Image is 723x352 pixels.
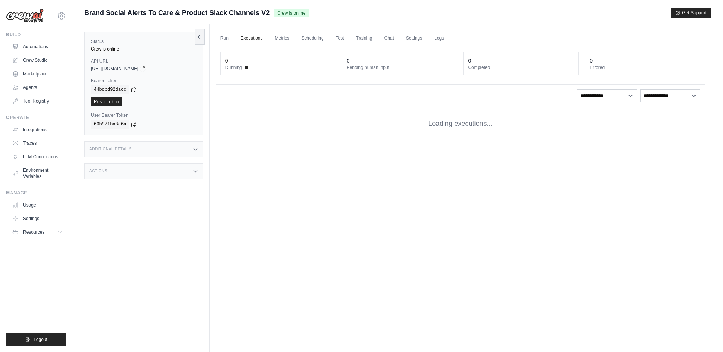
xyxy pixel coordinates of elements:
a: Traces [9,137,66,149]
button: Get Support [671,8,711,18]
code: 60b97fba8d6a [91,120,129,129]
dt: Completed [468,64,574,70]
a: Reset Token [91,97,122,106]
a: Training [352,31,377,46]
a: Usage [9,199,66,211]
div: Crew is online [91,46,197,52]
a: Marketplace [9,68,66,80]
a: Test [331,31,349,46]
button: Logout [6,333,66,346]
a: Executions [236,31,267,46]
dt: Pending human input [347,64,453,70]
a: Settings [401,31,427,46]
label: User Bearer Token [91,112,197,118]
h3: Additional Details [89,147,131,152]
a: Run [216,31,233,46]
dt: Errored [590,64,696,70]
h3: Actions [89,169,107,173]
a: Metrics [270,31,294,46]
div: 0 [225,57,228,64]
a: Agents [9,81,66,93]
div: Build [6,32,66,38]
div: Operate [6,115,66,121]
a: Scheduling [297,31,328,46]
span: Logout [34,337,47,343]
a: Chat [380,31,398,46]
label: Bearer Token [91,78,197,84]
a: Environment Variables [9,164,66,182]
label: Status [91,38,197,44]
a: Logs [430,31,448,46]
div: Manage [6,190,66,196]
a: Settings [9,213,66,225]
div: 0 [347,57,350,64]
span: Crew is online [274,9,308,17]
div: Loading executions... [216,107,705,141]
span: Running [225,64,242,70]
a: Automations [9,41,66,53]
span: [URL][DOMAIN_NAME] [91,66,139,72]
a: LLM Connections [9,151,66,163]
button: Resources [9,226,66,238]
img: Logo [6,9,44,23]
span: Resources [23,229,44,235]
code: 44bdbd92dacc [91,85,129,94]
span: Brand Social Alerts To Care & Product Slack Channels V2 [84,8,270,18]
label: API URL [91,58,197,64]
a: Tool Registry [9,95,66,107]
div: 0 [590,57,593,64]
a: Crew Studio [9,54,66,66]
a: Integrations [9,124,66,136]
div: 0 [468,57,471,64]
